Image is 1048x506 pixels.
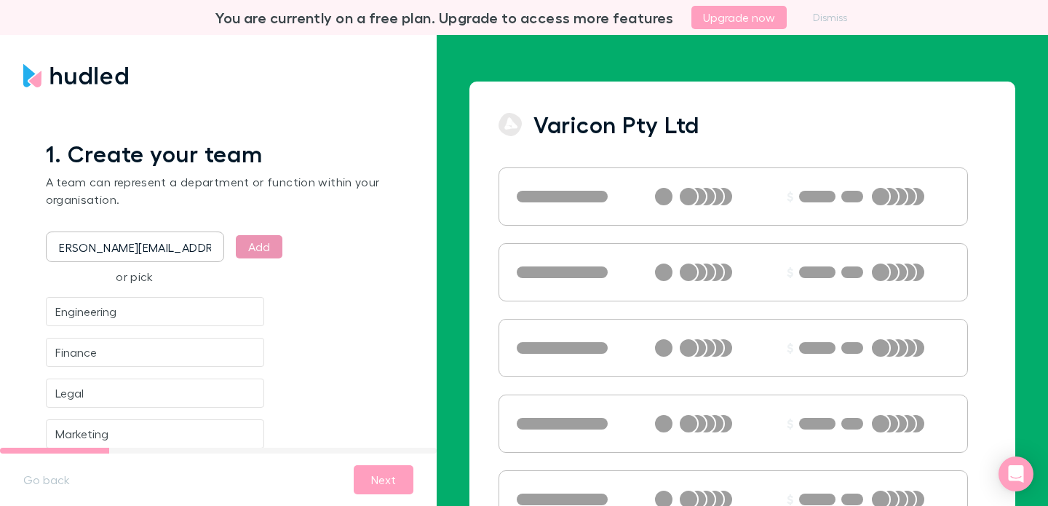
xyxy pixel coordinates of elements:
img: Hudled's Logo [23,64,128,87]
img: Varicon Pty Ltd's Logo [499,113,522,136]
p: $ [787,415,793,432]
button: Engineering [46,297,264,326]
p: $ [787,339,793,357]
p: or pick [46,268,224,285]
div: Marketing [55,427,108,441]
button: Marketing [46,419,264,448]
div: Engineering [55,304,116,319]
button: Go back [12,468,82,491]
div: Legal [55,386,84,400]
button: Add [236,235,282,258]
p: $ [787,188,793,205]
h3: You are currently on a free plan. Upgrade to access more features [215,9,674,26]
h1: 1 . Create your team [46,140,392,167]
p: A team can represent a department or function within your organisation. [46,173,392,208]
div: Open Intercom Messenger [999,456,1033,491]
button: Finance [46,338,264,367]
button: Upgrade now [691,6,787,29]
button: Next [354,465,413,494]
div: Finance [55,345,97,360]
p: $ [787,264,793,281]
button: Legal [46,379,264,408]
input: Type new team name [47,232,223,261]
h1: Varicon Pty Ltd [533,111,699,138]
button: Dismiss [804,9,856,26]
